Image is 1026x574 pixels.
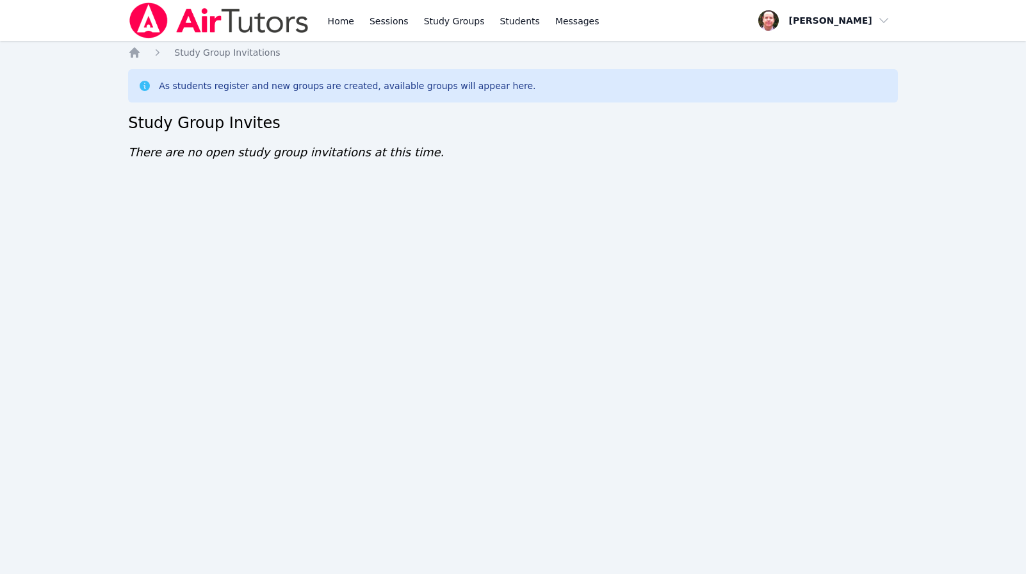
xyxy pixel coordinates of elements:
[159,79,535,92] div: As students register and new groups are created, available groups will appear here.
[128,46,898,59] nav: Breadcrumb
[128,145,444,159] span: There are no open study group invitations at this time.
[174,47,280,58] span: Study Group Invitations
[128,3,309,38] img: Air Tutors
[555,15,599,28] span: Messages
[174,46,280,59] a: Study Group Invitations
[128,113,898,133] h2: Study Group Invites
